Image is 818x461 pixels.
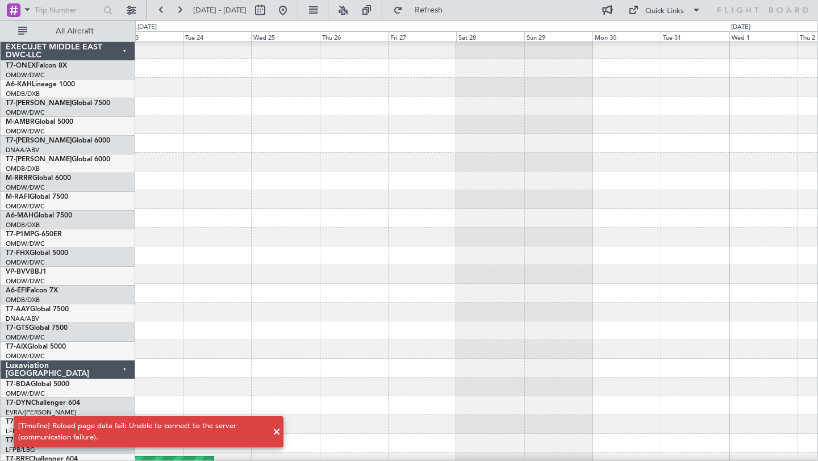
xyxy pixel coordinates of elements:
div: Thu 26 [320,31,388,41]
span: M-RAFI [6,194,30,200]
span: M-AMBR [6,119,35,125]
a: OMDB/DXB [6,221,40,229]
a: M-AMBRGlobal 5000 [6,119,73,125]
a: T7-AIXGlobal 5000 [6,343,66,350]
span: All Aircraft [30,27,120,35]
div: Tue 31 [661,31,729,41]
a: A6-MAHGlobal 7500 [6,212,72,219]
a: OMDW/DWC [6,277,45,286]
a: T7-DYNChallenger 604 [6,400,80,406]
span: T7-[PERSON_NAME] [6,137,72,144]
a: T7-FHXGlobal 5000 [6,250,68,257]
a: OMDW/DWC [6,183,45,192]
a: T7-[PERSON_NAME]Global 6000 [6,156,110,163]
span: T7-[PERSON_NAME] [6,100,72,107]
span: A6-EFI [6,287,27,294]
span: A6-KAH [6,81,32,88]
a: T7-P1MPG-650ER [6,231,62,238]
span: T7-FHX [6,250,30,257]
a: OMDW/DWC [6,240,45,248]
a: T7-[PERSON_NAME]Global 7500 [6,100,110,107]
a: OMDW/DWC [6,352,45,361]
a: VP-BVVBBJ1 [6,269,47,275]
a: OMDW/DWC [6,71,45,79]
div: Quick Links [645,6,684,17]
a: M-RAFIGlobal 7500 [6,194,68,200]
div: Wed 25 [251,31,319,41]
div: Sat 28 [456,31,524,41]
a: DNAA/ABV [6,315,39,323]
span: T7-P1MP [6,231,34,238]
div: Wed 1 [729,31,798,41]
a: T7-AAYGlobal 7500 [6,306,69,313]
button: All Aircraft [12,22,123,40]
span: VP-BVV [6,269,30,275]
a: A6-KAHLineage 1000 [6,81,75,88]
span: [DATE] - [DATE] [193,5,247,15]
a: M-RRRRGlobal 6000 [6,175,71,182]
a: A6-EFIFalcon 7X [6,287,58,294]
a: OMDB/DXB [6,165,40,173]
a: OMDW/DWC [6,108,45,117]
span: T7-BDA [6,381,31,388]
span: Refresh [405,6,453,14]
a: OMDW/DWC [6,127,45,136]
span: T7-AIX [6,343,27,350]
input: Trip Number [35,2,100,19]
span: T7-GTS [6,325,29,332]
span: M-RRRR [6,175,32,182]
a: OMDB/DXB [6,90,40,98]
a: T7-GTSGlobal 7500 [6,325,68,332]
a: DNAA/ABV [6,146,39,154]
div: Tue 24 [183,31,251,41]
div: Fri 27 [388,31,456,41]
div: Sun 29 [524,31,592,41]
div: [DATE] [137,23,157,32]
a: T7-BDAGlobal 5000 [6,381,69,388]
div: Mon 30 [592,31,661,41]
span: T7-DYN [6,400,31,406]
a: OMDW/DWC [6,202,45,211]
span: T7-[PERSON_NAME] [6,156,72,163]
div: [DATE] [731,23,750,32]
div: [Timeline] Reload page data fail: Unable to connect to the server (communication failure). [18,421,266,443]
a: OMDW/DWC [6,258,45,267]
a: OMDW/DWC [6,389,45,398]
div: Mon 23 [115,31,183,41]
span: A6-MAH [6,212,34,219]
button: Refresh [388,1,456,19]
a: OMDW/DWC [6,333,45,342]
a: T7-[PERSON_NAME]Global 6000 [6,137,110,144]
button: Quick Links [623,1,707,19]
span: T7-ONEX [6,62,36,69]
a: OMDB/DXB [6,296,40,304]
a: T7-ONEXFalcon 8X [6,62,67,69]
span: T7-AAY [6,306,30,313]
